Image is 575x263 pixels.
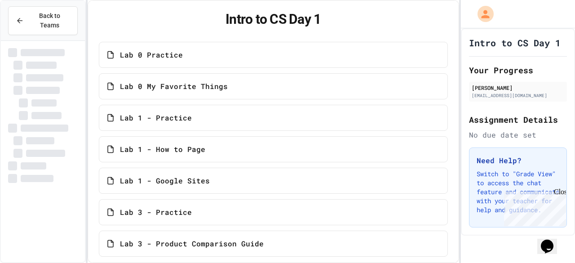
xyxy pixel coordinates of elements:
div: [PERSON_NAME] [472,84,564,92]
h3: Need Help? [477,155,559,166]
div: Chat with us now!Close [4,4,62,57]
a: Lab 1 - How to Page [99,136,448,162]
iframe: chat widget [500,188,566,226]
h1: Intro to CS Day 1 [469,36,561,49]
h1: Intro to CS Day 1 [99,11,448,27]
span: Back to Teams [29,11,70,30]
div: My Account [468,4,496,24]
a: Lab 1 - Google Sites [99,168,448,194]
span: Lab 1 - How to Page [120,144,205,155]
a: Lab 3 - Practice [99,199,448,225]
span: Lab 1 - Practice [120,112,192,123]
h2: Your Progress [469,64,567,76]
a: Lab 0 My Favorite Things [99,73,448,99]
h2: Assignment Details [469,113,567,126]
p: Switch to "Grade View" to access the chat feature and communicate with your teacher for help and ... [477,169,559,214]
span: Lab 3 - Product Comparison Guide [120,238,264,249]
a: Lab 1 - Practice [99,105,448,131]
button: Back to Teams [8,6,78,35]
span: Lab 0 My Favorite Things [120,81,228,92]
div: No due date set [469,129,567,140]
iframe: chat widget [537,227,566,254]
span: Lab 3 - Practice [120,207,192,218]
span: Lab 0 Practice [120,49,183,60]
div: [EMAIL_ADDRESS][DOMAIN_NAME] [472,92,564,99]
a: Lab 0 Practice [99,42,448,68]
span: Lab 1 - Google Sites [120,175,210,186]
a: Lab 3 - Product Comparison Guide [99,231,448,257]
